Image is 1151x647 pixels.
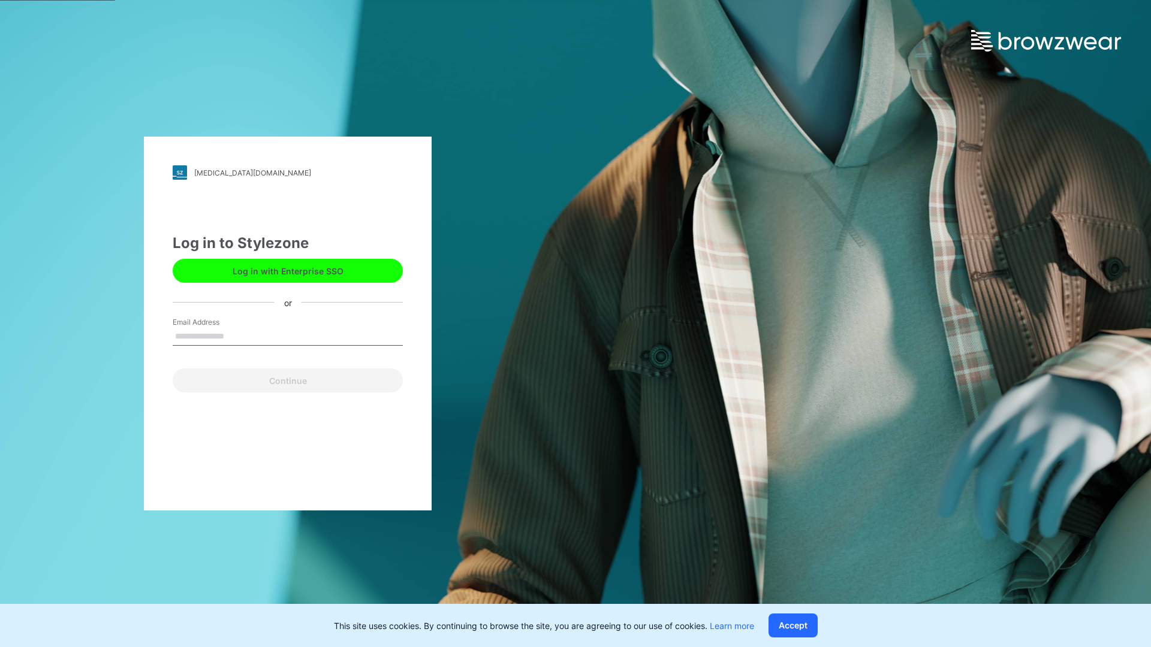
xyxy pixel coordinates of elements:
[334,619,754,632] p: This site uses cookies. By continuing to browse the site, you are agreeing to our use of cookies.
[173,232,403,254] div: Log in to Stylezone
[194,168,311,177] div: [MEDICAL_DATA][DOMAIN_NAME]
[971,30,1121,52] img: browzwear-logo.e42bd6dac1945053ebaf764b6aa21510.svg
[173,165,187,180] img: stylezone-logo.562084cfcfab977791bfbf7441f1a819.svg
[769,613,818,637] button: Accept
[173,317,257,328] label: Email Address
[710,621,754,631] a: Learn more
[173,165,403,180] a: [MEDICAL_DATA][DOMAIN_NAME]
[275,296,302,309] div: or
[173,259,403,283] button: Log in with Enterprise SSO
